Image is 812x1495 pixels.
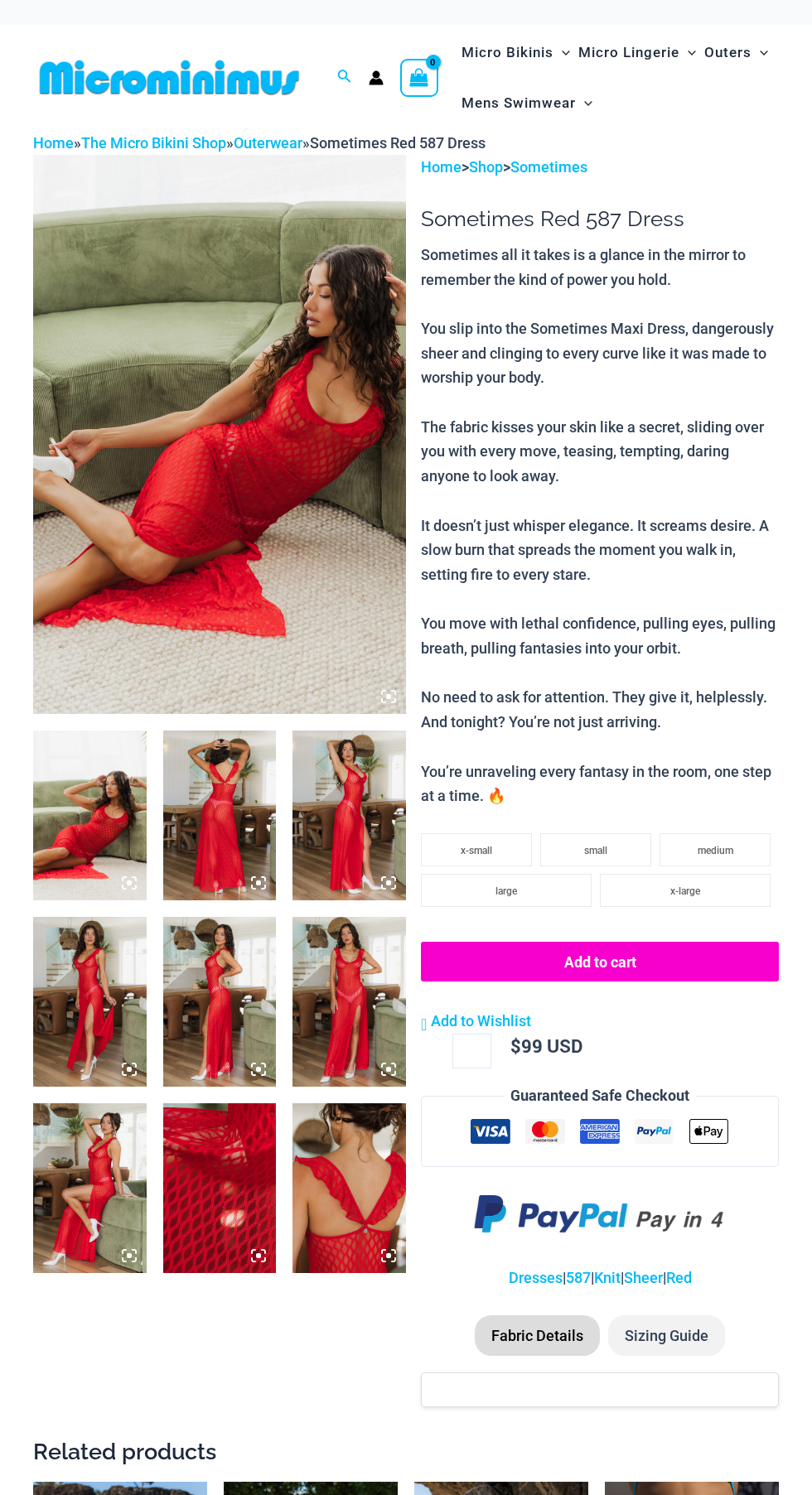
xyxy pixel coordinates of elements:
a: Account icon link [369,70,384,85]
a: Home [33,134,74,152]
li: x-large [600,874,771,907]
p: Sometimes all it takes is a glance in the mirror to remember the kind of power you hold. You slip... [421,243,779,808]
h2: Related products [33,1437,779,1466]
img: Sometimes Red 587 Dress [163,731,277,900]
li: x-small [421,833,532,866]
a: Micro LingerieMenu ToggleMenu Toggle [574,27,700,78]
bdi: 99 USD [510,1034,582,1058]
a: Home [421,158,462,176]
a: View Shopping Cart, empty [400,59,438,97]
li: Sizing Guide [608,1315,725,1357]
a: Knit [594,1269,621,1286]
p: > > [421,155,779,180]
span: Menu Toggle [553,31,570,74]
li: small [540,833,651,866]
span: Outers [704,31,752,74]
li: Fabric Details [475,1315,600,1357]
a: 587 [566,1269,591,1286]
img: Sometimes Red 587 Dress [33,1103,147,1273]
span: medium [698,845,733,856]
a: The Micro Bikini Shop [81,134,226,152]
img: Sometimes Red 587 Dress [33,917,147,1087]
a: Outerwear [234,134,302,152]
a: Sometimes [510,158,587,176]
img: Sometimes Red 587 Dress [33,155,406,714]
a: Search icon link [337,67,352,88]
span: large [495,885,517,897]
a: Shop [469,158,503,176]
a: Add to Wishlist [421,1009,531,1034]
a: OutersMenu ToggleMenu Toggle [700,27,772,78]
img: Sometimes Red 587 Dress [292,731,406,900]
span: Micro Lingerie [578,31,679,74]
span: Mens Swimwear [462,82,576,124]
span: small [584,845,607,856]
a: Dresses [509,1269,563,1286]
li: medium [660,833,771,866]
input: Product quantity [452,1034,491,1068]
h1: Sometimes Red 587 Dress [421,206,779,232]
p: | | | | [421,1266,779,1290]
a: Red [666,1269,692,1286]
legend: Guaranteed Safe Checkout [504,1083,696,1108]
span: Menu Toggle [679,31,696,74]
a: Mens SwimwearMenu ToggleMenu Toggle [457,78,597,128]
span: x-small [461,845,492,856]
img: Sometimes Red 587 Dress [33,731,147,900]
span: Menu Toggle [752,31,768,74]
span: Menu Toggle [576,82,592,124]
a: Micro BikinisMenu ToggleMenu Toggle [457,27,574,78]
img: Sometimes Red 587 Dress [292,917,406,1087]
button: Add to cart [421,942,779,981]
a: Sheer [624,1269,663,1286]
span: Sometimes Red 587 Dress [310,134,486,152]
span: x-large [670,885,700,897]
li: large [421,874,592,907]
span: Add to Wishlist [431,1012,531,1030]
nav: Site Navigation [455,25,779,131]
span: » » » [33,134,486,152]
span: Micro Bikinis [462,31,553,74]
img: Sometimes Red 587 Dress [163,1103,277,1273]
img: Sometimes Red 587 Dress [163,917,277,1087]
img: Sometimes Red 587 Dress [292,1103,406,1273]
span: $ [510,1034,521,1058]
img: MM SHOP LOGO FLAT [33,59,306,96]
